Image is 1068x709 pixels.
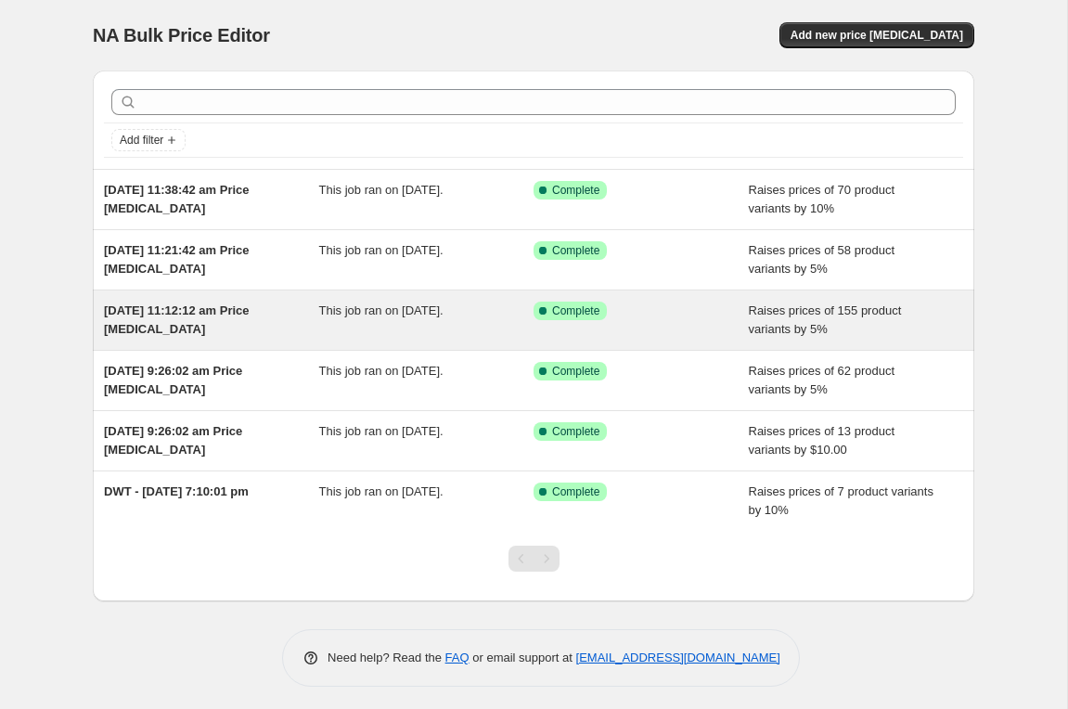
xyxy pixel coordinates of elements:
[749,243,895,276] span: Raises prices of 58 product variants by 5%
[104,303,250,336] span: [DATE] 11:12:12 am Price [MEDICAL_DATA]
[319,424,444,438] span: This job ran on [DATE].
[749,364,895,396] span: Raises prices of 62 product variants by 5%
[749,183,895,215] span: Raises prices of 70 product variants by 10%
[104,183,250,215] span: [DATE] 11:38:42 am Price [MEDICAL_DATA]
[328,651,445,664] span: Need help? Read the
[445,651,470,664] a: FAQ
[749,424,895,457] span: Raises prices of 13 product variants by $10.00
[552,303,599,318] span: Complete
[508,546,560,572] nav: Pagination
[779,22,974,48] button: Add new price [MEDICAL_DATA]
[552,424,599,439] span: Complete
[93,25,270,45] span: NA Bulk Price Editor
[120,133,163,148] span: Add filter
[111,129,186,151] button: Add filter
[470,651,576,664] span: or email support at
[749,484,933,517] span: Raises prices of 7 product variants by 10%
[319,183,444,197] span: This job ran on [DATE].
[552,183,599,198] span: Complete
[319,484,444,498] span: This job ran on [DATE].
[104,484,249,498] span: DWT - [DATE] 7:10:01 pm
[552,484,599,499] span: Complete
[749,303,902,336] span: Raises prices of 155 product variants by 5%
[104,243,250,276] span: [DATE] 11:21:42 am Price [MEDICAL_DATA]
[552,243,599,258] span: Complete
[319,243,444,257] span: This job ran on [DATE].
[104,424,242,457] span: [DATE] 9:26:02 am Price [MEDICAL_DATA]
[552,364,599,379] span: Complete
[576,651,780,664] a: [EMAIL_ADDRESS][DOMAIN_NAME]
[104,364,242,396] span: [DATE] 9:26:02 am Price [MEDICAL_DATA]
[791,28,963,43] span: Add new price [MEDICAL_DATA]
[319,303,444,317] span: This job ran on [DATE].
[319,364,444,378] span: This job ran on [DATE].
